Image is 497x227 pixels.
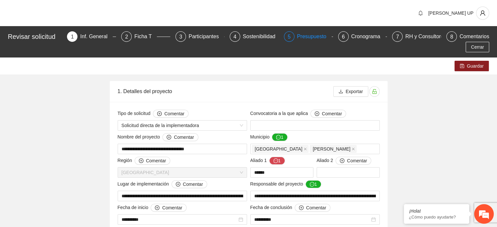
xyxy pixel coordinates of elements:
[466,42,489,52] button: Cerrar
[118,110,189,118] span: Tipo de solicitud
[118,204,187,212] span: Fecha de inicio
[155,205,159,211] span: plus-circle
[272,133,288,141] button: Municipio
[269,157,285,165] button: Aliado 1
[122,168,243,177] span: Chihuahua
[342,34,345,40] span: 6
[396,34,399,40] span: 7
[250,110,346,118] span: Convocatoria a la que aplica
[273,158,278,164] span: message
[346,88,363,95] span: Exportar
[315,111,319,117] span: plus-circle
[339,89,343,94] span: download
[250,133,288,141] span: Municipio
[467,62,484,70] span: Guardar
[446,31,489,42] div: 8Comentarios
[352,147,355,151] span: close
[164,110,184,117] span: Comentar
[118,157,171,165] span: Región
[167,135,171,140] span: plus-circle
[306,180,321,188] button: Responsable del proyecto
[310,110,346,118] button: Convocatoria a la que aplica
[80,31,113,42] div: Inf. General
[392,31,441,42] div: 7RH y Consultores
[107,3,123,19] div: Minimizar ventana de chat en vivo
[276,135,281,140] span: message
[284,31,333,42] div: 5Presupuesto
[179,34,182,40] span: 3
[295,204,330,212] button: Fecha de conclusión
[118,180,207,188] span: Lugar de implementación
[250,204,331,212] span: Fecha de conclusión
[450,34,453,40] span: 8
[118,82,333,101] div: 1. Detalles del proyecto
[369,86,380,97] button: unlock
[134,31,157,42] div: Ficha T
[310,145,356,153] span: Aquiles Serdán
[175,31,224,42] div: 3Participantes
[3,155,124,178] textarea: Escriba su mensaje y pulse “Intro”
[252,145,309,153] span: Chihuahua
[122,121,243,130] span: Solicitud directa de la implementadora
[336,157,371,165] button: Aliado 2
[67,31,116,42] div: 1Inf. General
[250,180,321,188] span: Responsable del proyecto
[428,10,473,16] span: [PERSON_NAME] UP
[338,31,387,42] div: 6Cronograma
[135,157,170,165] button: Región
[230,31,279,42] div: 4Sostenibilidad
[38,75,90,141] span: Estamos en línea.
[125,34,128,40] span: 2
[460,64,464,69] span: save
[176,182,180,187] span: plus-circle
[243,31,281,42] div: Sostenibilidad
[322,110,342,117] span: Comentar
[299,205,304,211] span: plus-circle
[313,145,350,153] span: [PERSON_NAME]
[476,10,489,16] span: user
[306,204,326,211] span: Comentar
[304,147,307,151] span: close
[409,208,464,214] div: ¡Hola!
[255,145,303,153] span: [GEOGRAPHIC_DATA]
[310,182,314,187] span: message
[172,180,207,188] button: Lugar de implementación
[288,34,290,40] span: 5
[471,43,484,51] span: Cerrar
[71,34,74,40] span: 1
[416,10,425,16] span: bell
[121,31,170,42] div: 2Ficha T
[370,89,379,94] span: unlock
[157,111,162,117] span: plus-circle
[415,8,426,18] button: bell
[34,33,110,42] div: Chatee con nosotros ahora
[347,157,367,164] span: Comentar
[118,133,198,141] span: Nombre del proyecto
[317,157,372,165] span: Aliado 2
[162,204,182,211] span: Comentar
[189,31,224,42] div: Participantes
[8,31,63,42] div: Revisar solicitud
[333,86,368,97] button: downloadExportar
[405,31,451,42] div: RH y Consultores
[351,31,386,42] div: Cronograma
[234,34,237,40] span: 4
[162,133,198,141] button: Nombre del proyecto
[340,158,344,164] span: plus-circle
[476,7,489,20] button: user
[139,158,143,164] span: plus-circle
[455,61,489,71] button: saveGuardar
[297,31,332,42] div: Presupuesto
[153,110,189,118] button: Tipo de solicitud
[459,31,489,42] div: Comentarios
[151,204,186,212] button: Fecha de inicio
[146,157,166,164] span: Comentar
[250,157,285,165] span: Aliado 1
[174,134,194,141] span: Comentar
[409,215,464,219] p: ¿Cómo puedo ayudarte?
[183,181,203,188] span: Comentar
